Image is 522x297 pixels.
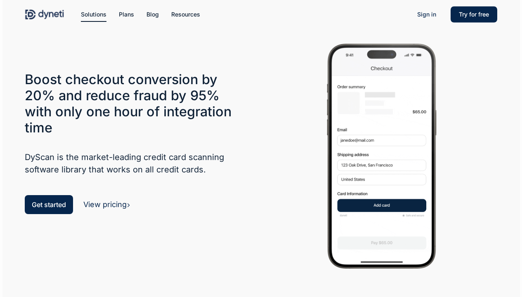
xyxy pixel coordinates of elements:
[146,11,159,18] span: Blog
[451,10,497,19] a: Try for free
[146,10,159,19] a: Blog
[119,11,134,18] span: Plans
[83,200,130,209] a: View pricing
[459,11,489,18] span: Try for free
[409,8,444,21] a: Sign in
[25,71,245,136] h3: Boost checkout conversion by 20% and reduce fraud by 95% with only one hour of integration time
[25,8,64,21] img: Dyneti Technologies
[32,200,66,209] span: Get started
[417,11,436,18] span: Sign in
[25,151,245,176] h5: DyScan is the market-leading credit card scanning software library that works on all credit cards.
[81,11,106,18] span: Solutions
[171,11,200,18] span: Resources
[171,10,200,19] a: Resources
[25,195,73,214] a: Get started
[81,10,106,19] a: Solutions
[119,10,134,19] a: Plans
